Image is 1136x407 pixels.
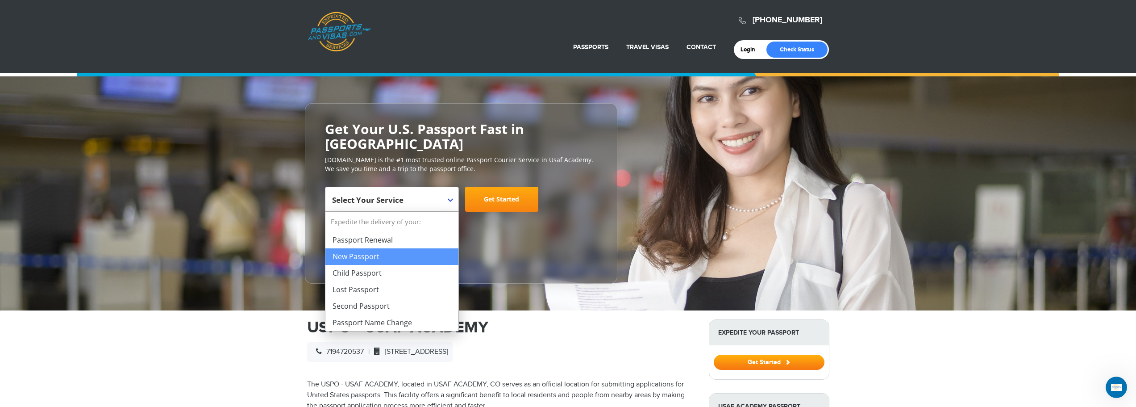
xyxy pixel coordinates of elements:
p: [DOMAIN_NAME] is the #1 most trusted online Passport Courier Service in Usaf Academy. We save you... [325,155,597,173]
h1: USPO - USAF ACADEMY [307,319,695,336]
li: Passport Name Change [325,315,458,331]
span: Starting at $199 + government fees [325,216,597,225]
a: Get Started [465,187,538,212]
a: Login [741,46,761,53]
a: Travel Visas [626,43,669,51]
li: Second Passport [325,298,458,315]
span: Select Your Service [332,190,449,215]
span: 7194720537 [312,348,364,356]
button: Get Started [714,355,824,370]
li: Lost Passport [325,281,458,298]
li: Child Passport [325,265,458,281]
a: Get Started [714,358,824,365]
a: Passports & [DOMAIN_NAME] [308,12,371,52]
span: Select Your Service [332,195,404,205]
li: Expedite the delivery of your: [325,212,458,331]
span: Select Your Service [325,187,459,212]
a: Passports [573,43,608,51]
a: Check Status [766,42,828,58]
h2: Get Your U.S. Passport Fast in [GEOGRAPHIC_DATA] [325,122,597,151]
div: | [307,342,453,362]
a: [PHONE_NUMBER] [753,15,822,25]
strong: Expedite the delivery of your: [325,212,458,232]
li: Passport Renewal [325,232,458,248]
iframe: Intercom live chat [1106,377,1127,398]
span: [STREET_ADDRESS] [370,348,448,356]
strong: Expedite Your Passport [709,320,829,345]
a: Contact [687,43,716,51]
li: New Passport [325,248,458,265]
